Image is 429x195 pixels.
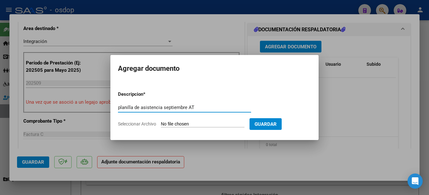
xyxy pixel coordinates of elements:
div: Open Intercom Messenger [408,174,423,189]
p: Descripcion [118,91,176,98]
span: Guardar [255,121,277,127]
button: Guardar [250,118,282,130]
h2: Agregar documento [118,63,311,75]
span: Seleccionar Archivo [118,121,156,126]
